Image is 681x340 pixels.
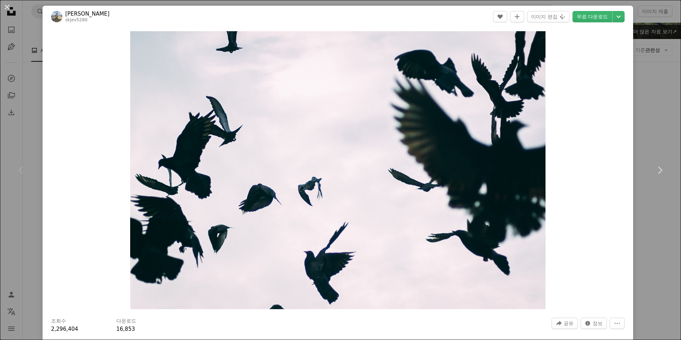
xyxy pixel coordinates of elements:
button: 이 이미지 확대 [130,31,546,309]
span: 공유 [564,318,574,329]
h3: 다운로드 [116,318,136,325]
button: 컬렉션에 추가 [510,11,524,22]
span: 16,853 [116,326,135,332]
a: 다음 [638,136,681,204]
a: 무료 다운로드 [572,11,612,22]
img: JJ Shev의 프로필로 이동 [51,11,62,22]
button: 이미지 편집 [527,11,569,22]
img: 새의 무리 [130,31,546,309]
button: 다운로드 크기 선택 [613,11,625,22]
a: skjev5280 [65,17,88,22]
button: 이 이미지 관련 통계 [581,318,607,329]
a: [PERSON_NAME] [65,10,110,17]
span: 2,296,404 [51,326,78,332]
button: 좋아요 [493,11,507,22]
span: 정보 [593,318,603,329]
button: 더 많은 작업 [610,318,625,329]
button: 이 이미지 공유 [552,318,578,329]
h3: 조회수 [51,318,66,325]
